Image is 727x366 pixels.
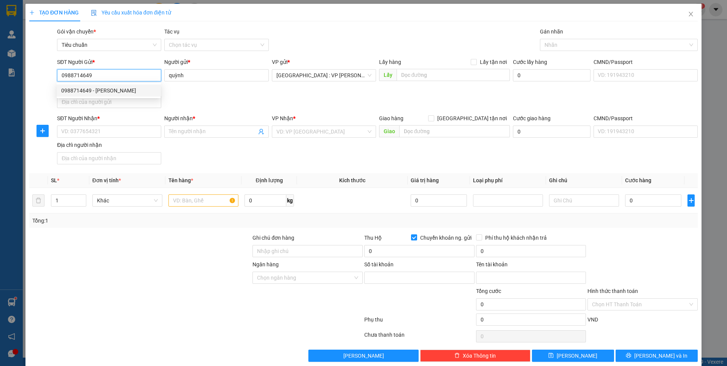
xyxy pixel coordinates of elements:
[272,58,376,66] div: VP gửi
[91,10,97,16] img: icon
[168,177,193,183] span: Tên hàng
[51,177,57,183] span: SL
[463,352,496,360] span: Xóa Thông tin
[57,29,96,35] span: Gói vận chuyển
[29,10,79,16] span: TẠO ĐƠN HÀNG
[168,194,238,207] input: VD: Bàn, Ghế
[482,234,550,242] span: Phí thu hộ khách nhận trả
[257,272,353,283] input: Ngân hàng
[594,58,698,66] div: CMND/Passport
[688,11,694,17] span: close
[549,194,619,207] input: Ghi Chú
[420,350,530,362] button: deleteXóa Thông tin
[343,352,384,360] span: [PERSON_NAME]
[634,352,687,360] span: [PERSON_NAME] và In
[476,288,501,294] span: Tổng cước
[97,195,158,206] span: Khác
[379,69,397,81] span: Lấy
[477,58,510,66] span: Lấy tận nơi
[476,272,586,284] input: Tên tài khoản
[364,261,394,267] label: Số tài khoản
[258,129,264,135] span: user-add
[625,177,651,183] span: Cước hàng
[363,315,475,329] div: Phụ thu
[513,126,590,138] input: Cước giao hàng
[286,194,294,207] span: kg
[399,125,510,137] input: Dọc đường
[513,69,590,81] input: Cước lấy hàng
[363,331,475,344] div: Chưa thanh toán
[57,84,161,97] div: 0988714649 - quỳnh
[164,58,268,66] div: Người gửi
[252,245,363,257] input: Ghi chú đơn hàng
[57,114,161,123] div: SĐT Người Nhận
[62,39,157,51] span: Tiêu chuẩn
[91,10,171,16] span: Yêu cầu xuất hóa đơn điện tử
[272,115,293,121] span: VP Nhận
[57,152,161,164] input: Địa chỉ của người nhận
[540,29,563,35] label: Gán nhãn
[411,194,467,207] input: 0
[37,128,48,134] span: plus
[32,216,281,225] div: Tổng: 1
[687,194,695,207] button: plus
[379,59,401,65] span: Lấy hàng
[364,272,475,284] input: Số tài khoản
[626,353,631,359] span: printer
[61,86,156,95] div: 0988714649 - [PERSON_NAME]
[454,353,460,359] span: delete
[57,58,161,66] div: SĐT Người Gửi
[276,70,371,81] span: Hà Nội : VP Hoàng Mai
[164,114,268,123] div: Người nhận
[57,141,161,149] div: Địa chỉ người nhận
[417,234,475,242] span: Chuyển khoản ng. gửi
[379,115,403,121] span: Giao hàng
[688,197,694,204] span: plus
[513,59,547,65] label: Cước lấy hàng
[252,261,279,267] label: Ngân hàng
[532,350,614,362] button: save[PERSON_NAME]
[379,125,399,137] span: Giao
[434,114,510,123] span: [GEOGRAPHIC_DATA] tận nơi
[616,350,698,362] button: printer[PERSON_NAME] và In
[92,177,121,183] span: Đơn vị tính
[164,29,179,35] label: Tác vụ
[256,177,283,183] span: Định lượng
[587,288,638,294] label: Hình thức thanh toán
[252,235,294,241] label: Ghi chú đơn hàng
[364,235,382,241] span: Thu Hộ
[470,173,546,188] th: Loại phụ phí
[411,177,439,183] span: Giá trị hàng
[308,350,419,362] button: [PERSON_NAME]
[546,173,622,188] th: Ghi chú
[557,352,597,360] span: [PERSON_NAME]
[594,114,698,123] div: CMND/Passport
[57,96,161,108] input: Địa chỉ của người gửi
[397,69,510,81] input: Dọc đường
[513,115,551,121] label: Cước giao hàng
[587,317,598,323] span: VND
[339,177,365,183] span: Kích thước
[32,194,44,207] button: delete
[29,10,35,15] span: plus
[548,353,554,359] span: save
[37,125,49,137] button: plus
[476,261,508,267] label: Tên tài khoản
[680,4,702,25] button: Close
